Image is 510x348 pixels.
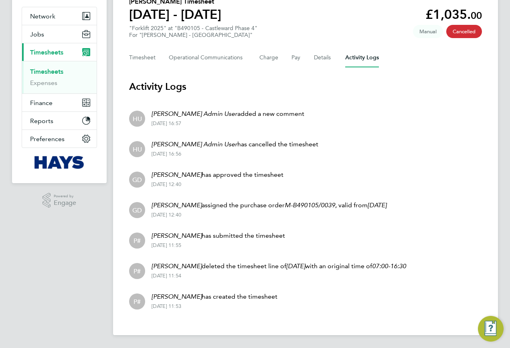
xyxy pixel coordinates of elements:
a: Expenses [30,79,57,87]
span: P# [134,236,141,245]
div: Timesheets [22,61,97,93]
div: [DATE] 16:57 [152,120,304,127]
h1: [DATE] - [DATE] [129,6,221,22]
span: Preferences [30,135,65,143]
div: Person #443276 [129,293,145,310]
p: deleted the timesheet line of with an original time of [152,261,406,271]
p: has created the timesheet [152,292,277,301]
div: Gary Dickenson [129,172,145,188]
h3: Activity Logs [129,80,482,93]
em: [PERSON_NAME] [152,262,202,270]
p: has cancelled the timesheet [152,140,318,149]
button: Timesheets [22,43,97,61]
em: [PERSON_NAME] Admin User [152,140,237,148]
span: HU [133,114,142,123]
span: Timesheets [30,49,63,56]
button: Reports [22,112,97,129]
div: [DATE] 11:53 [152,303,277,310]
span: This timesheet was manually created. [413,25,443,38]
em: 07:00-16:30 [372,262,406,270]
img: hays-logo-retina.png [34,156,85,169]
p: has approved the timesheet [152,170,283,180]
div: Person #443276 [129,233,145,249]
div: "Forklift 2025" at "B490105 - Castleward Phase 4" [129,25,257,38]
div: Hays Admin User [129,141,145,157]
span: GD [132,175,142,184]
p: added a new comment [152,109,304,119]
span: Finance [30,99,53,107]
div: Hays Admin User [129,111,145,127]
span: Network [30,12,55,20]
a: Timesheets [30,68,63,75]
span: Jobs [30,30,44,38]
div: For "[PERSON_NAME] - [GEOGRAPHIC_DATA]" [129,32,257,38]
span: Powered by [54,193,76,200]
p: has submitted the timesheet [152,231,285,241]
span: GD [132,206,142,214]
div: [DATE] 16:56 [152,151,318,157]
button: Finance [22,94,97,111]
button: Activity Logs [345,48,379,67]
button: Charge [259,48,279,67]
a: Go to home page [22,156,97,169]
p: assigned the purchase order , valid from [152,200,387,210]
em: [PERSON_NAME] Admin User [152,110,237,117]
span: This timesheet has been cancelled. [446,25,482,38]
div: Gary Dickenson [129,202,145,218]
em: M-B490105/0039 [285,201,335,209]
div: [DATE] 12:40 [152,181,283,188]
app-decimal: £1,035. [425,7,482,22]
em: [PERSON_NAME] [152,171,202,178]
div: [DATE] 12:40 [152,212,387,218]
div: [DATE] 11:55 [152,242,285,249]
button: Network [22,7,97,25]
em: [DATE] [286,262,305,270]
button: Jobs [22,25,97,43]
button: Pay [291,48,301,67]
em: [DATE] [368,201,387,209]
button: Details [314,48,332,67]
em: [PERSON_NAME] [152,201,202,209]
em: [PERSON_NAME] [152,293,202,300]
button: Engage Resource Center [478,316,504,342]
span: Engage [54,200,76,206]
em: [PERSON_NAME] [152,232,202,239]
button: Preferences [22,130,97,148]
span: Reports [30,117,53,125]
div: Person #443276 [129,263,145,279]
span: P# [134,297,141,306]
button: Timesheet [129,48,156,67]
button: Operational Communications [169,48,247,67]
a: Powered byEngage [42,193,77,208]
span: 00 [471,10,482,21]
span: HU [133,145,142,154]
span: P# [134,267,141,275]
div: [DATE] 11:54 [152,273,406,279]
